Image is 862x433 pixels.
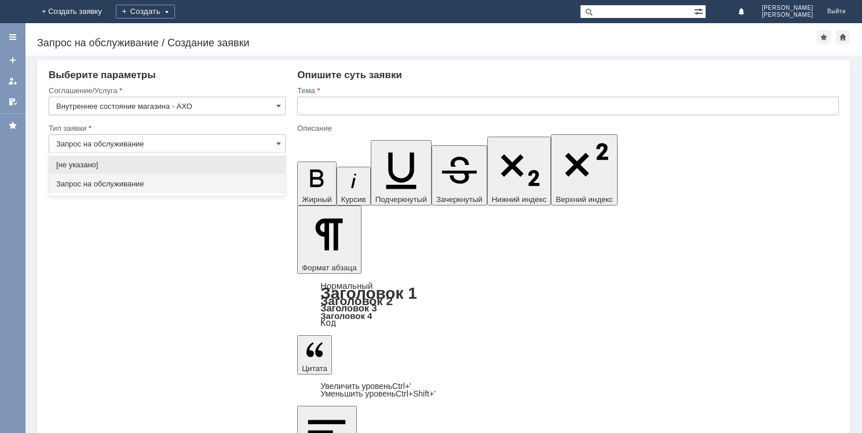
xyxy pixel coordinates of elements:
[116,5,175,19] div: Создать
[436,195,483,204] span: Зачеркнутый
[375,195,427,204] span: Подчеркнутый
[432,145,487,206] button: Зачеркнутый
[56,160,278,170] span: [не указано]
[341,195,366,204] span: Курсив
[49,69,156,80] span: Выберите параметры
[3,51,22,69] a: Создать заявку
[396,389,436,398] span: Ctrl+Shift+'
[320,281,372,291] a: Нормальный
[297,124,837,132] div: Описание
[320,284,417,302] a: Заголовок 1
[3,93,22,111] a: Мои согласования
[3,72,22,90] a: Мои заявки
[762,5,813,12] span: [PERSON_NAME]
[320,389,436,398] a: Decrease
[556,195,613,204] span: Верхний индекс
[817,30,831,44] div: Добавить в избранное
[297,206,361,274] button: Формат абзаца
[694,5,706,16] span: Расширенный поиск
[297,335,332,375] button: Цитата
[320,318,336,328] a: Код
[551,134,618,206] button: Верхний индекс
[56,179,278,189] span: Запрос на обслуживание
[487,137,551,206] button: Нижний индекс
[302,364,327,373] span: Цитата
[297,162,337,206] button: Жирный
[320,294,393,307] a: Заголовок 2
[297,383,839,398] div: Цитата
[37,37,817,49] div: Запрос на обслуживание / Создание заявки
[320,303,377,313] a: Заголовок 3
[371,140,432,206] button: Подчеркнутый
[836,30,850,44] div: Сделать домашней страницей
[762,12,813,19] span: [PERSON_NAME]
[297,87,837,94] div: Тема
[337,167,371,206] button: Курсив
[297,282,839,327] div: Формат абзаца
[302,195,332,204] span: Жирный
[49,124,283,132] div: Тип заявки
[392,381,411,391] span: Ctrl+'
[49,87,283,94] div: Соглашение/Услуга
[492,195,547,204] span: Нижний индекс
[320,311,372,321] a: Заголовок 4
[302,263,356,272] span: Формат абзаца
[320,381,411,391] a: Increase
[297,69,402,80] span: Опишите суть заявки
